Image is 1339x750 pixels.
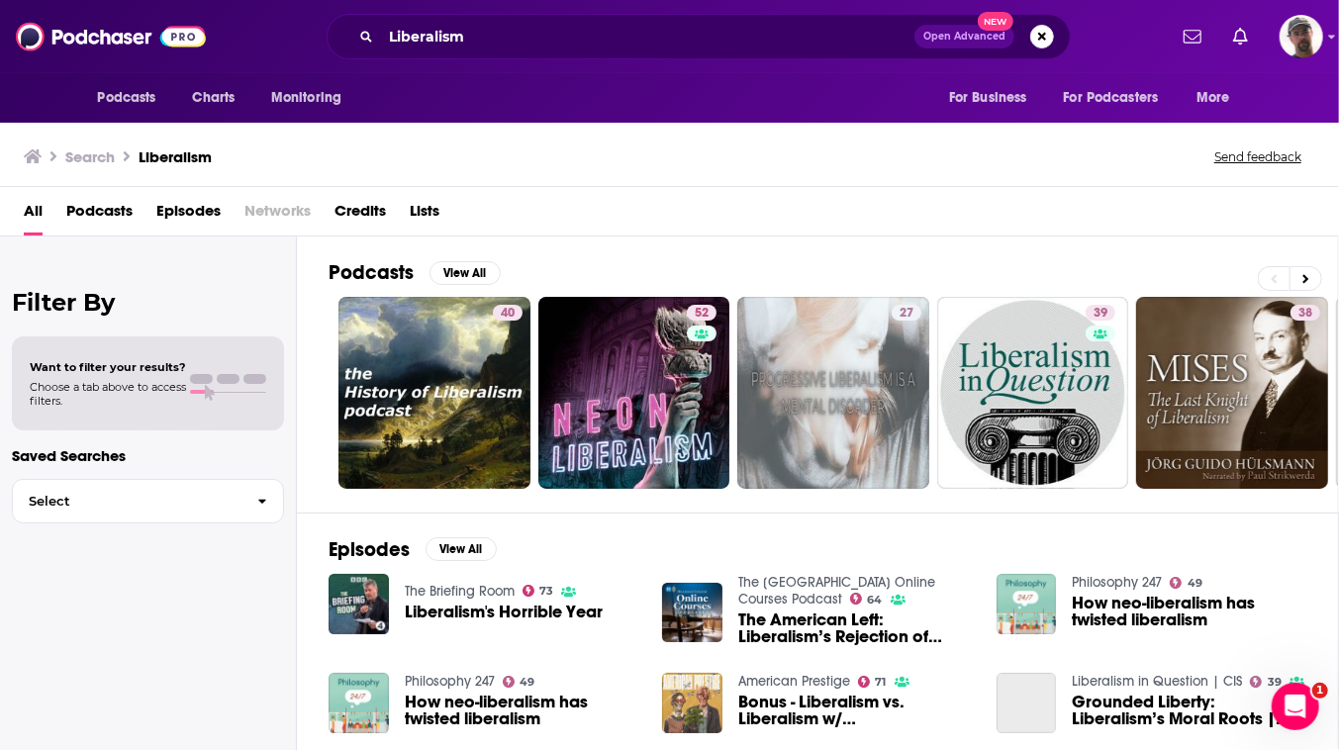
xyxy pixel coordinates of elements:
span: 73 [539,587,553,596]
a: 39 [1086,305,1115,321]
a: 49 [1170,577,1202,589]
a: PodcastsView All [329,260,501,285]
input: Search podcasts, credits, & more... [381,21,914,52]
button: Select [12,479,284,523]
button: open menu [1051,79,1188,117]
a: Grounded Liberty: Liberalism’s Moral Roots | Michael Bird [997,673,1057,733]
a: 40 [338,297,530,489]
span: Monitoring [271,84,341,112]
img: Liberalism's Horrible Year [329,574,389,634]
button: open menu [1183,79,1255,117]
button: open menu [257,79,367,117]
div: Search podcasts, credits, & more... [327,14,1071,59]
button: open menu [84,79,182,117]
span: 64 [868,596,883,605]
a: 71 [858,676,887,688]
span: 1 [1312,683,1328,699]
a: All [24,195,43,235]
button: open menu [935,79,1052,117]
h2: Podcasts [329,260,414,285]
a: Philosophy 247 [405,673,495,690]
a: Liberalism's Horrible Year [405,604,603,620]
button: Open AdvancedNew [914,25,1014,48]
a: How neo-liberalism has twisted liberalism [1072,595,1306,628]
a: The Briefing Room [405,583,515,600]
a: Charts [180,79,247,117]
img: How neo-liberalism has twisted liberalism [997,574,1057,634]
span: Choose a tab above to access filters. [30,380,186,408]
a: 38 [1136,297,1328,489]
p: Saved Searches [12,446,284,465]
span: Open Advanced [923,32,1005,42]
span: More [1196,84,1230,112]
span: Want to filter your results? [30,360,186,374]
span: Select [13,495,241,508]
a: 39 [937,297,1129,489]
span: 39 [1268,678,1282,687]
a: 49 [503,676,535,688]
button: View All [426,537,497,561]
h3: Liberalism [139,147,212,166]
a: 52 [538,297,730,489]
h2: Episodes [329,537,410,562]
a: Podcasts [66,195,133,235]
a: 39 [1250,676,1282,688]
img: The American Left: Liberalism’s Rejection of Progressivism [662,583,722,643]
img: Podchaser - Follow, Share and Rate Podcasts [16,18,206,55]
img: Bonus - Liberalism vs. Liberalism w/ Samuel Moyn [662,673,722,733]
span: Charts [193,84,236,112]
a: American Prestige [738,673,850,690]
a: 40 [493,305,523,321]
span: 39 [1094,304,1107,324]
span: Grounded Liberty: Liberalism’s Moral Roots | [PERSON_NAME] [1072,694,1306,727]
a: 73 [523,585,554,597]
a: Credits [335,195,386,235]
a: 64 [850,593,883,605]
span: 71 [876,678,887,687]
button: Send feedback [1208,148,1307,165]
span: Episodes [156,195,221,235]
a: Show notifications dropdown [1225,20,1256,53]
span: 49 [520,678,534,687]
a: EpisodesView All [329,537,497,562]
a: 38 [1291,305,1320,321]
span: 52 [695,304,709,324]
a: Philosophy 247 [1072,574,1162,591]
a: How neo-liberalism has twisted liberalism [405,694,639,727]
button: View All [430,261,501,285]
h3: Search [65,147,115,166]
a: 52 [687,305,717,321]
a: Lists [410,195,439,235]
span: New [978,12,1013,31]
span: 38 [1298,304,1312,324]
span: For Podcasters [1064,84,1159,112]
span: 49 [1188,579,1202,588]
iframe: Intercom live chat [1272,683,1319,730]
h2: Filter By [12,288,284,317]
span: Networks [244,195,311,235]
span: 27 [900,304,913,324]
a: 27 [737,297,929,489]
span: Podcasts [98,84,156,112]
span: For Business [949,84,1027,112]
span: 40 [501,304,515,324]
span: Logged in as cjPurdy [1280,15,1323,58]
a: Show notifications dropdown [1176,20,1209,53]
a: The American Left: Liberalism’s Rejection of Progressivism [738,611,973,645]
a: 27 [892,305,921,321]
a: Bonus - Liberalism vs. Liberalism w/ Samuel Moyn [738,694,973,727]
img: How neo-liberalism has twisted liberalism [329,673,389,733]
img: User Profile [1280,15,1323,58]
